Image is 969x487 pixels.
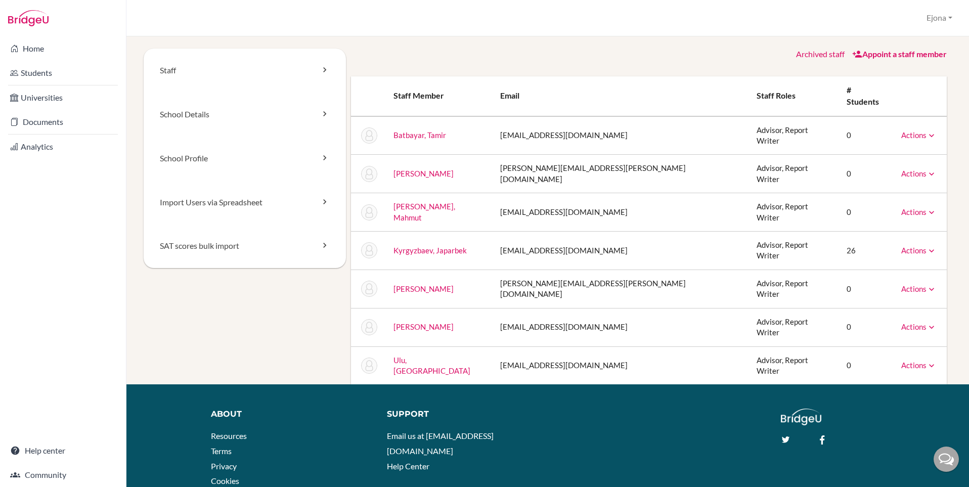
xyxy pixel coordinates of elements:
[492,232,748,270] td: [EMAIL_ADDRESS][DOMAIN_NAME]
[8,10,49,26] img: Bridge-U
[144,49,346,93] a: Staff
[361,358,377,374] img: Kenan Ulu
[492,116,748,155] td: [EMAIL_ADDRESS][DOMAIN_NAME]
[922,9,957,27] button: Ejona
[748,116,839,155] td: Advisor, Report Writer
[2,38,124,59] a: Home
[211,409,372,420] div: About
[393,284,454,293] a: [PERSON_NAME]
[748,232,839,270] td: Advisor, Report Writer
[2,112,124,132] a: Documents
[361,319,377,335] img: Talha Salih
[393,356,470,375] a: Ulu, [GEOGRAPHIC_DATA]
[361,281,377,297] img: Benjamin Lowe
[839,270,893,308] td: 0
[387,431,494,456] a: Email us at [EMAIL_ADDRESS][DOMAIN_NAME]
[211,476,239,485] a: Cookies
[361,242,377,258] img: Japarbek Kyrgyzbaev
[901,207,937,216] a: Actions
[492,308,748,346] td: [EMAIL_ADDRESS][DOMAIN_NAME]
[144,224,346,268] a: SAT scores bulk import
[852,49,947,59] a: Appoint a staff member
[211,461,237,471] a: Privacy
[361,166,377,182] img: Gregory Burson
[393,130,446,140] a: Batbayar, Tamir
[2,440,124,461] a: Help center
[748,308,839,346] td: Advisor, Report Writer
[901,322,937,331] a: Actions
[901,361,937,370] a: Actions
[385,76,493,116] th: Staff member
[901,130,937,140] a: Actions
[387,461,429,471] a: Help Center
[211,431,247,440] a: Resources
[839,116,893,155] td: 0
[748,76,839,116] th: Staff roles
[796,49,845,59] a: Archived staff
[492,270,748,308] td: [PERSON_NAME][EMAIL_ADDRESS][PERSON_NAME][DOMAIN_NAME]
[839,232,893,270] td: 26
[901,246,937,255] a: Actions
[393,322,454,331] a: [PERSON_NAME]
[901,169,937,178] a: Actions
[2,63,124,83] a: Students
[839,193,893,232] td: 0
[781,409,822,425] img: logo_white@2x-f4f0deed5e89b7ecb1c2cc34c3e3d731f90f0f143d5ea2071677605dd97b5244.png
[492,193,748,232] td: [EMAIL_ADDRESS][DOMAIN_NAME]
[839,346,893,384] td: 0
[748,193,839,232] td: Advisor, Report Writer
[144,93,346,137] a: School Details
[361,127,377,144] img: Tamir Batbayar
[748,270,839,308] td: Advisor, Report Writer
[393,246,467,255] a: Kyrgyzbaev, Japarbek
[492,346,748,384] td: [EMAIL_ADDRESS][DOMAIN_NAME]
[2,87,124,108] a: Universities
[361,204,377,220] img: Mahmut Kaya
[144,181,346,225] a: Import Users via Spreadsheet
[393,202,455,222] a: [PERSON_NAME], Mahmut
[211,446,232,456] a: Terms
[393,169,454,178] a: [PERSON_NAME]
[839,155,893,193] td: 0
[492,76,748,116] th: Email
[492,155,748,193] td: [PERSON_NAME][EMAIL_ADDRESS][PERSON_NAME][DOMAIN_NAME]
[748,155,839,193] td: Advisor, Report Writer
[839,76,893,116] th: # students
[144,137,346,181] a: School Profile
[839,308,893,346] td: 0
[748,346,839,384] td: Advisor, Report Writer
[2,465,124,485] a: Community
[901,284,937,293] a: Actions
[387,409,539,420] div: Support
[2,137,124,157] a: Analytics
